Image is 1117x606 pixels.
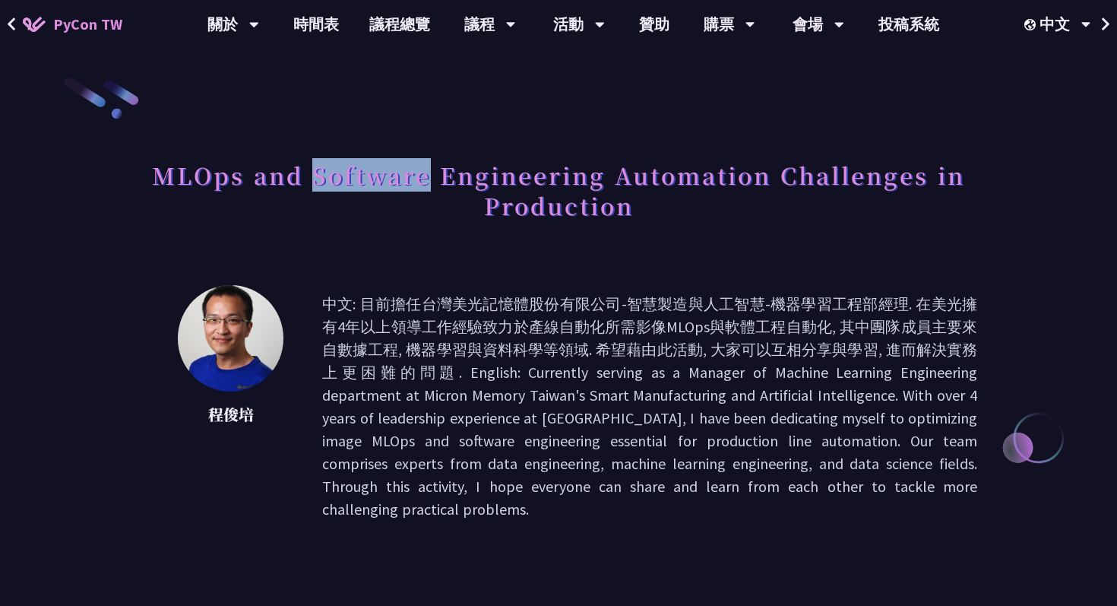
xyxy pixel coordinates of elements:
[322,293,977,521] p: 中文: 目前擔任台灣美光記憶體股份有限公司-智慧製造與人工智慧-機器學習工程部經理. 在美光擁有4年以上領導工作經驗致力於產線自動化所需影像MLOps與軟體工程自動化, 其中團隊成員主要來自數據...
[8,5,138,43] a: PyCon TW
[1024,19,1039,30] img: Locale Icon
[23,17,46,32] img: Home icon of PyCon TW 2025
[53,13,122,36] span: PyCon TW
[140,152,977,228] h1: MLOps and Software Engineering Automation Challenges in Production
[178,403,284,426] p: 程俊培
[178,285,283,392] img: 程俊培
